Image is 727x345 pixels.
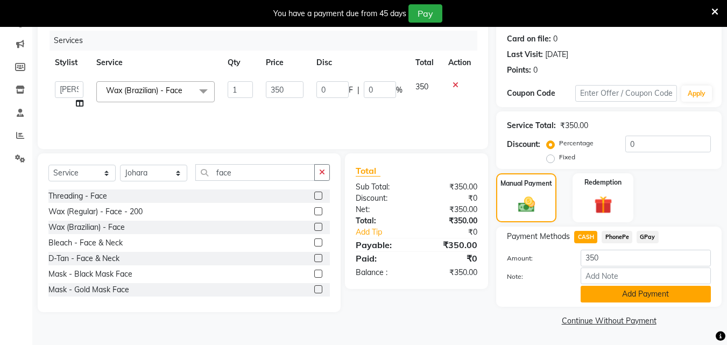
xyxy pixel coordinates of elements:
th: Action [442,51,477,75]
span: 350 [415,82,428,91]
div: [DATE] [545,49,568,60]
div: Net: [348,204,417,215]
span: F [349,85,353,96]
div: Card on file: [507,33,551,45]
a: Continue Without Payment [498,315,719,327]
div: D-Tan - Face & Neck [48,253,119,264]
div: Paid: [348,252,417,265]
div: Total: [348,215,417,227]
label: Manual Payment [500,179,552,188]
img: _cash.svg [513,195,540,214]
a: x [182,86,187,95]
div: Threading - Face [48,191,107,202]
input: Enter Offer / Coupon Code [575,85,677,102]
div: Sub Total: [348,181,417,193]
div: ₹350.00 [417,267,485,278]
div: Services [50,31,485,51]
label: Fixed [559,152,575,162]
button: Pay [408,4,442,23]
div: Mask - Gold Mask Face [48,284,129,295]
div: ₹350.00 [417,181,485,193]
div: Wax (Regular) - Face - 200 [48,206,143,217]
button: Add Payment [581,286,711,302]
label: Redemption [584,178,622,187]
div: Payable: [348,238,417,251]
div: ₹350.00 [560,120,588,131]
span: Wax (Brazilian) - Face [106,86,182,95]
th: Stylist [48,51,90,75]
input: Add Note [581,267,711,284]
a: Add Tip [348,227,428,238]
label: Percentage [559,138,594,148]
label: Amount: [499,254,572,263]
input: Search or Scan [195,164,315,181]
th: Total [409,51,442,75]
div: ₹0 [417,193,485,204]
div: ₹350.00 [417,215,485,227]
div: 0 [533,65,538,76]
div: ₹350.00 [417,238,485,251]
th: Disc [310,51,409,75]
div: You have a payment due from 45 days [273,8,406,19]
div: ₹0 [417,252,485,265]
div: Points: [507,65,531,76]
div: Last Visit: [507,49,543,60]
th: Service [90,51,221,75]
img: _gift.svg [589,194,618,216]
span: Total [356,165,380,177]
input: Amount [581,250,711,266]
label: Note: [499,272,572,281]
div: Mask - Black Mask Face [48,269,132,280]
div: Bleach - Face & Neck [48,237,123,249]
div: ₹350.00 [417,204,485,215]
button: Apply [681,86,712,102]
span: CASH [574,231,597,243]
div: Service Total: [507,120,556,131]
th: Qty [221,51,260,75]
th: Price [259,51,309,75]
div: Discount: [507,139,540,150]
div: ₹0 [428,227,486,238]
div: 0 [553,33,557,45]
span: % [396,85,403,96]
span: GPay [637,231,659,243]
span: PhonePe [602,231,632,243]
div: Balance : [348,267,417,278]
div: Discount: [348,193,417,204]
span: | [357,85,359,96]
span: Payment Methods [507,231,570,242]
div: Coupon Code [507,88,575,99]
div: Wax (Brazilian) - Face [48,222,125,233]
